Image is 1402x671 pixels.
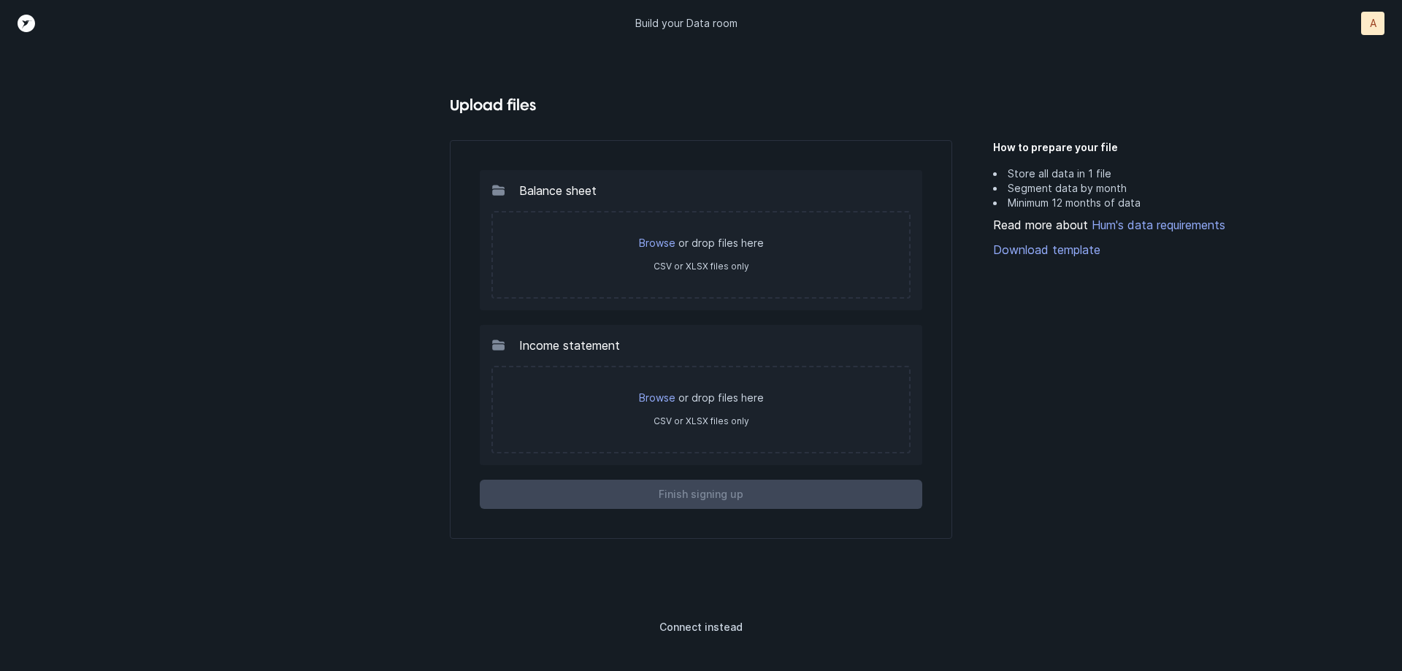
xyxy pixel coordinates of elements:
button: Finish signing up [480,480,922,509]
p: Finish signing up [659,486,743,503]
button: Connect instead [479,613,923,642]
h4: Upload files [450,93,952,117]
a: Hum's data requirements [1088,218,1225,232]
div: Read more about [993,216,1285,234]
li: Minimum 12 months of data [993,196,1285,210]
a: Browse [639,237,675,249]
p: or drop files here [507,236,895,250]
a: Browse [639,391,675,404]
a: Download template [993,241,1285,258]
label: CSV or XLSX files only [654,415,749,426]
p: A [1370,16,1376,31]
h5: How to prepare your file [993,140,1285,155]
p: or drop files here [507,391,895,405]
li: Store all data in 1 file [993,166,1285,181]
label: CSV or XLSX files only [654,261,749,272]
p: Balance sheet [519,182,597,199]
p: Build your Data room [635,16,738,31]
p: Income statement [519,337,620,354]
p: Connect instead [659,618,743,636]
button: A [1361,12,1384,35]
li: Segment data by month [993,181,1285,196]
